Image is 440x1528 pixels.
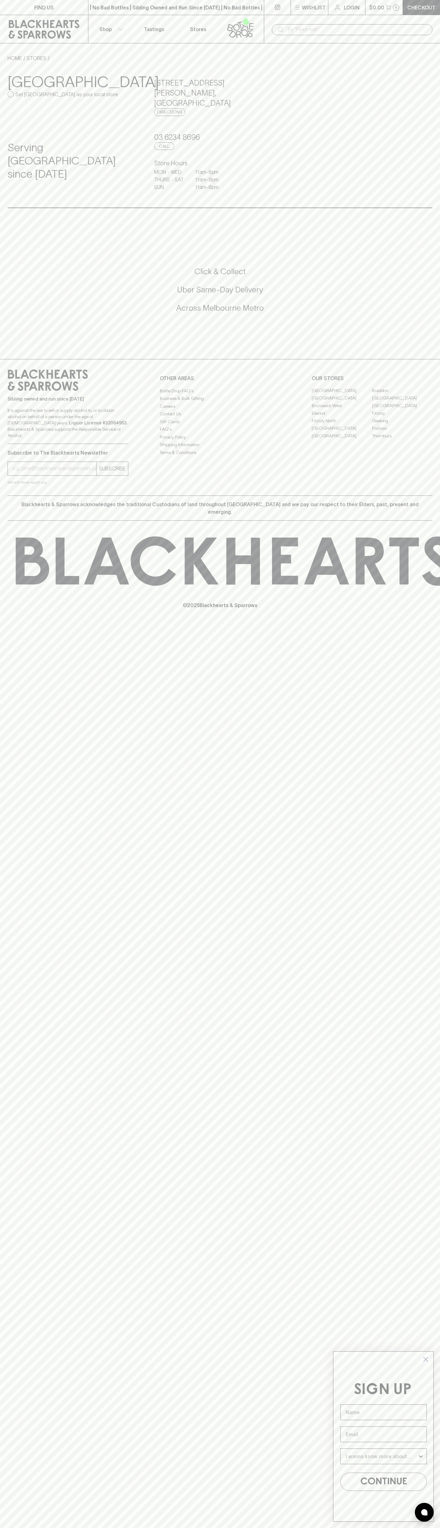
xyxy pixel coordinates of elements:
[160,387,281,395] a: Bottle Drop FAQ's
[190,25,206,33] p: Stores
[8,285,432,295] h5: Uber Same-Day Delivery
[176,15,220,43] a: Stores
[15,91,118,98] p: Set [GEOGRAPHIC_DATA] as your local store
[312,387,372,395] a: [GEOGRAPHIC_DATA]
[27,55,46,61] a: STORES
[312,425,372,432] a: [GEOGRAPHIC_DATA]
[372,395,432,402] a: [GEOGRAPHIC_DATA]
[312,402,372,410] a: Brunswick West
[160,441,281,449] a: Shipping Information
[160,449,281,456] a: Terms & Conditions
[312,410,372,417] a: Elwood
[69,420,127,425] strong: Liquor License #32064953
[418,1449,424,1464] button: Show Options
[154,78,286,108] h5: [STREET_ADDRESS][PERSON_NAME] , [GEOGRAPHIC_DATA]
[312,374,432,382] p: OUR STORES
[8,396,128,402] p: Sibling owned and run since [DATE]
[8,141,139,181] h4: Serving [GEOGRAPHIC_DATA] since [DATE]
[195,176,226,183] p: 11am - 9pm
[8,303,432,313] h5: Across Melbourne Metro
[8,407,128,439] p: It is against the law to sell or supply alcohol to, or to obtain alcohol on behalf of a person un...
[372,417,432,425] a: Geelong
[154,176,186,183] p: THURS - SAT
[312,432,372,440] a: [GEOGRAPHIC_DATA]
[340,1404,427,1420] input: Name
[372,425,432,432] a: Prahran
[160,418,281,425] a: Gift Cards
[13,463,96,473] input: e.g. jane@blackheartsandsparrows.com.au
[154,183,186,191] p: SUN
[327,1345,440,1528] div: FLYOUT Form
[8,73,139,91] h3: [GEOGRAPHIC_DATA]
[132,15,176,43] a: Tastings
[99,465,125,472] p: SUBSCRIBE
[369,4,384,11] p: $0.00
[8,479,128,485] p: We will never spam you
[372,402,432,410] a: [GEOGRAPHIC_DATA]
[8,266,432,277] h5: Click & Collect
[344,4,359,11] p: Login
[287,25,427,35] input: Try "Pinot noir"
[195,183,226,191] p: 11am - 8pm
[154,168,186,176] p: MON - WED
[97,462,128,475] button: SUBSCRIBE
[154,142,174,150] a: Call
[372,410,432,417] a: Fitzroy
[421,1509,427,1515] img: bubble-icon
[12,501,428,516] p: Blackhearts & Sparrows acknowledges the traditional Custodians of land throughout [GEOGRAPHIC_DAT...
[372,387,432,395] a: Braddon
[144,25,164,33] p: Tastings
[34,4,54,11] p: FIND US
[160,433,281,441] a: Privacy Policy
[372,432,432,440] a: Thornbury
[312,417,372,425] a: Fitzroy North
[395,6,397,9] p: 0
[8,449,128,457] p: Subscribe to The Blackhearts Newsletter
[160,410,281,418] a: Contact Us
[154,158,286,168] h6: Store Hours
[312,395,372,402] a: [GEOGRAPHIC_DATA]
[8,55,22,61] a: HOME
[195,168,226,176] p: 11am - 8pm
[160,426,281,433] a: FAQ's
[340,1426,427,1442] input: Email
[354,1383,411,1397] span: SIGN UP
[302,4,326,11] p: Wishlist
[154,108,185,116] a: Directions
[154,132,286,142] h5: 03 6234 8696
[160,374,281,382] p: OTHER AREAS
[8,241,432,346] div: Call to action block
[420,1354,431,1365] button: Close dialog
[407,4,436,11] p: Checkout
[160,395,281,402] a: Business & Bulk Gifting
[346,1449,418,1464] input: I wanna know more about...
[340,1473,427,1491] button: CONTINUE
[88,15,132,43] button: Shop
[99,25,112,33] p: Shop
[160,402,281,410] a: Careers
